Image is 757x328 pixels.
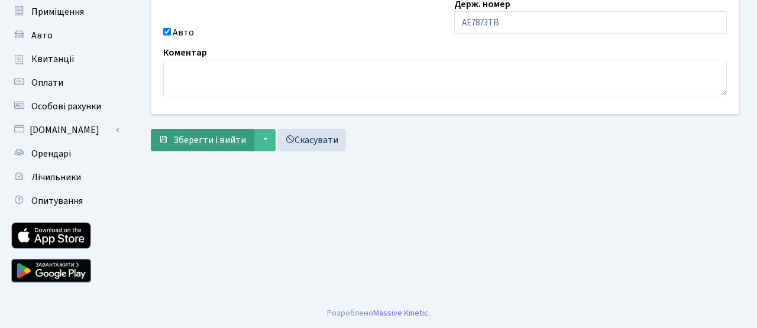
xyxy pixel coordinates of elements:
span: Квитанції [31,53,75,66]
a: Опитування [6,189,124,213]
a: Квитанції [6,47,124,71]
span: Зберегти і вийти [173,134,246,147]
span: Особові рахунки [31,100,101,113]
a: Орендарі [6,142,124,165]
button: Зберегти і вийти [151,129,254,151]
span: Приміщення [31,5,84,18]
a: Скасувати [277,129,346,151]
span: Лічильники [31,171,81,184]
a: [DOMAIN_NAME] [6,118,124,142]
label: Авто [173,25,194,40]
a: Лічильники [6,165,124,189]
a: Авто [6,24,124,47]
span: Авто [31,29,53,42]
span: Опитування [31,194,83,207]
a: Оплати [6,71,124,95]
label: Коментар [163,46,207,60]
span: Оплати [31,76,63,89]
a: Особові рахунки [6,95,124,118]
span: Орендарі [31,147,71,160]
div: Розроблено . [327,307,430,320]
input: AA0001AA [454,11,727,34]
a: Massive Kinetic [373,307,428,319]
